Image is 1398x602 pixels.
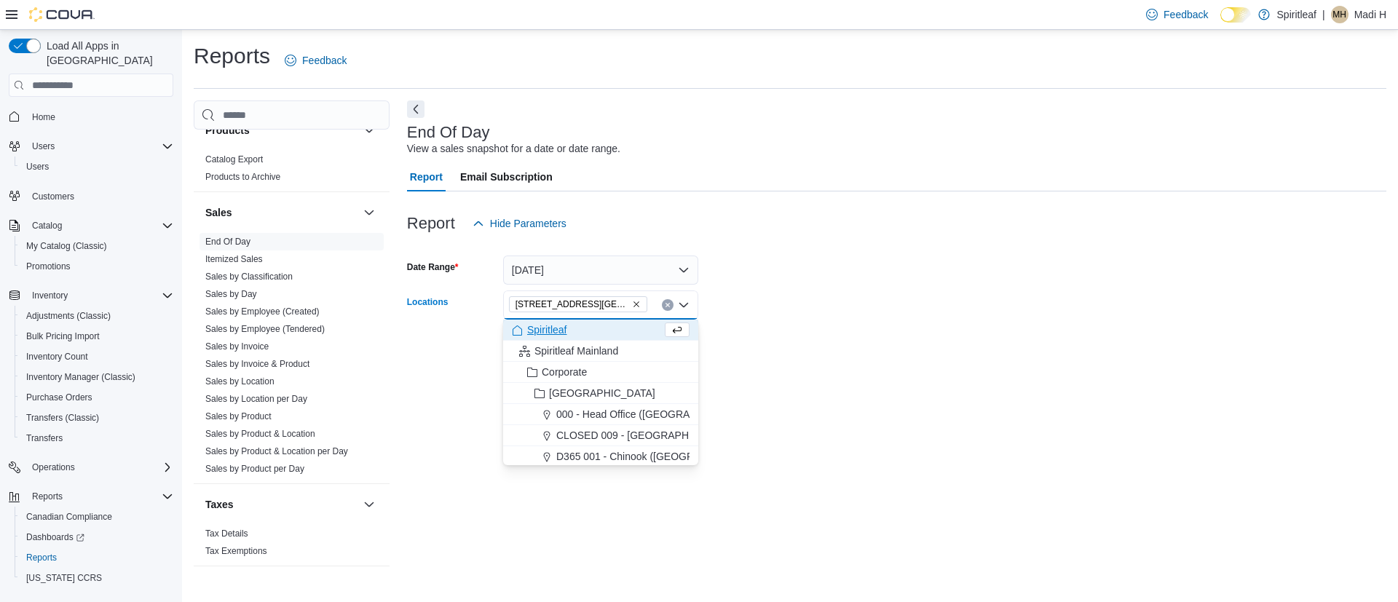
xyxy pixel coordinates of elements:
[407,141,620,157] div: View a sales snapshot for a date or date range.
[26,287,173,304] span: Inventory
[15,527,179,547] a: Dashboards
[1220,7,1251,23] input: Dark Mode
[32,191,74,202] span: Customers
[205,497,234,512] h3: Taxes
[205,205,358,220] button: Sales
[503,320,698,341] button: Spiritleaf
[26,459,173,476] span: Operations
[516,297,629,312] span: [STREET_ADDRESS][GEOGRAPHIC_DATA])
[20,158,55,175] a: Users
[503,425,698,446] button: CLOSED 009 - [GEOGRAPHIC_DATA].
[407,124,490,141] h3: End Of Day
[3,457,179,478] button: Operations
[15,367,179,387] button: Inventory Manager (Classic)
[26,138,60,155] button: Users
[3,486,179,507] button: Reports
[32,290,68,301] span: Inventory
[20,237,173,255] span: My Catalog (Classic)
[1354,6,1386,23] p: Madi H
[26,287,74,304] button: Inventory
[20,258,173,275] span: Promotions
[15,507,179,527] button: Canadian Compliance
[20,569,108,587] a: [US_STATE] CCRS
[407,215,455,232] h3: Report
[205,123,250,138] h3: Products
[20,409,105,427] a: Transfers (Classic)
[15,387,179,408] button: Purchase Orders
[20,348,94,365] a: Inventory Count
[15,547,179,568] button: Reports
[360,204,378,221] button: Sales
[26,432,63,444] span: Transfers
[205,272,293,282] a: Sales by Classification
[407,261,459,273] label: Date Range
[205,497,358,512] button: Taxes
[205,253,263,265] span: Itemized Sales
[3,106,179,127] button: Home
[549,386,655,400] span: [GEOGRAPHIC_DATA]
[205,289,257,299] a: Sales by Day
[503,256,698,285] button: [DATE]
[678,299,690,311] button: Close list of options
[632,300,641,309] button: Remove 567 - Spiritleaf Park Place Blvd (Barrie) from selection in this group
[15,306,179,326] button: Adjustments (Classic)
[205,428,315,440] span: Sales by Product & Location
[26,138,173,155] span: Users
[360,122,378,139] button: Products
[205,306,320,317] a: Sales by Employee (Created)
[205,205,232,220] h3: Sales
[26,351,88,363] span: Inventory Count
[205,271,293,282] span: Sales by Classification
[15,256,179,277] button: Promotions
[490,216,566,231] span: Hide Parameters
[205,171,280,183] span: Products to Archive
[662,299,674,311] button: Clear input
[15,326,179,346] button: Bulk Pricing Import
[205,411,272,421] a: Sales by Product
[32,462,75,473] span: Operations
[503,383,698,404] button: [GEOGRAPHIC_DATA]
[20,409,173,427] span: Transfers (Classic)
[26,217,68,234] button: Catalog
[205,545,267,557] span: Tax Exemptions
[32,491,63,502] span: Reports
[534,344,618,358] span: Spiritleaf Mainland
[20,328,173,345] span: Bulk Pricing Import
[205,528,248,539] span: Tax Details
[32,111,55,123] span: Home
[26,217,173,234] span: Catalog
[20,389,98,406] a: Purchase Orders
[279,46,352,75] a: Feedback
[205,172,280,182] a: Products to Archive
[205,123,358,138] button: Products
[15,428,179,448] button: Transfers
[41,39,173,68] span: Load All Apps in [GEOGRAPHIC_DATA]
[20,328,106,345] a: Bulk Pricing Import
[20,307,116,325] a: Adjustments (Classic)
[407,100,424,118] button: Next
[205,463,304,475] span: Sales by Product per Day
[556,428,736,443] span: CLOSED 009 - [GEOGRAPHIC_DATA].
[205,236,250,247] span: End Of Day
[542,365,587,379] span: Corporate
[26,187,173,205] span: Customers
[503,362,698,383] button: Corporate
[205,546,267,556] a: Tax Exemptions
[20,429,68,447] a: Transfers
[20,569,173,587] span: Washington CCRS
[26,261,71,272] span: Promotions
[503,341,698,362] button: Spiritleaf Mainland
[3,186,179,207] button: Customers
[360,496,378,513] button: Taxes
[26,488,173,505] span: Reports
[205,254,263,264] a: Itemized Sales
[26,371,135,383] span: Inventory Manager (Classic)
[26,107,173,125] span: Home
[26,392,92,403] span: Purchase Orders
[205,359,309,369] a: Sales by Invoice & Product
[194,525,390,566] div: Taxes
[205,376,275,387] a: Sales by Location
